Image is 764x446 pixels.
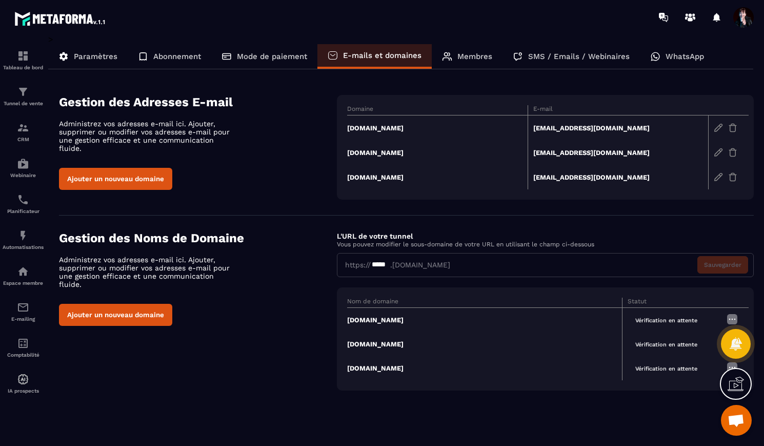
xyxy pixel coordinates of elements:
[17,337,29,350] img: accountant
[347,140,528,165] td: [DOMAIN_NAME]
[3,244,44,250] p: Automatisations
[728,148,737,157] img: trash-gr.2c9399ab.svg
[17,265,29,278] img: automations
[3,294,44,329] a: emailemailE-mailing
[457,52,492,61] p: Membres
[347,115,528,141] td: [DOMAIN_NAME]
[337,241,754,248] p: Vous pouvez modifier le sous-domaine de votre URL en utilisant le champ ci-dessous
[59,231,337,245] h4: Gestion des Noms de Domaine
[17,301,29,314] img: email
[337,232,413,240] label: L'URL de votre tunnel
[3,329,44,365] a: accountantaccountantComptabilité
[17,229,29,242] img: automations
[347,165,528,189] td: [DOMAIN_NAME]
[728,123,737,132] img: trash-gr.2c9399ab.svg
[3,208,44,214] p: Planificateur
[74,52,117,61] p: Paramètres
[714,148,723,157] img: edit-gr.78e3acdd.svg
[628,363,705,375] span: Vérification en attente
[628,315,705,326] span: Vérification en attente
[528,140,708,165] td: [EMAIL_ADDRESS][DOMAIN_NAME]
[347,332,622,356] td: [DOMAIN_NAME]
[666,52,704,61] p: WhatsApp
[622,298,721,308] th: Statut
[3,114,44,150] a: formationformationCRM
[726,361,738,374] img: more
[3,222,44,258] a: automationsautomationsAutomatisations
[3,42,44,78] a: formationformationTableau de bord
[528,52,630,61] p: SMS / Emails / Webinaires
[17,193,29,206] img: scheduler
[3,137,44,142] p: CRM
[3,150,44,186] a: automationsautomationsWebinaire
[48,34,754,406] div: >
[528,165,708,189] td: [EMAIL_ADDRESS][DOMAIN_NAME]
[59,168,172,190] button: Ajouter un nouveau domaine
[59,95,337,109] h4: Gestion des Adresses E-mail
[347,356,622,380] td: [DOMAIN_NAME]
[728,172,737,182] img: trash-gr.2c9399ab.svg
[347,105,528,115] th: Domaine
[59,256,238,288] p: Administrez vos adresses e-mail ici. Ajouter, supprimer ou modifier vos adresses e-mail pour une ...
[3,258,44,294] a: automationsautomationsEspace membre
[714,123,723,132] img: edit-gr.78e3acdd.svg
[3,388,44,394] p: IA prospects
[17,373,29,385] img: automations
[528,115,708,141] td: [EMAIL_ADDRESS][DOMAIN_NAME]
[153,52,201,61] p: Abonnement
[17,158,29,170] img: automations
[3,352,44,358] p: Comptabilité
[347,298,622,308] th: Nom de domaine
[3,172,44,178] p: Webinaire
[17,122,29,134] img: formation
[59,304,172,326] button: Ajouter un nouveau domaine
[17,86,29,98] img: formation
[237,52,307,61] p: Mode de paiement
[343,51,421,60] p: E-mails et domaines
[3,65,44,70] p: Tableau de bord
[726,313,738,325] img: more
[628,339,705,351] span: Vérification en attente
[528,105,708,115] th: E-mail
[3,101,44,106] p: Tunnel de vente
[14,9,107,28] img: logo
[721,405,752,436] a: Ouvrir le chat
[59,120,238,152] p: Administrez vos adresses e-mail ici. Ajouter, supprimer ou modifier vos adresses e-mail pour une ...
[3,316,44,322] p: E-mailing
[3,78,44,114] a: formationformationTunnel de vente
[17,50,29,62] img: formation
[3,280,44,286] p: Espace membre
[714,172,723,182] img: edit-gr.78e3acdd.svg
[347,307,622,332] td: [DOMAIN_NAME]
[3,186,44,222] a: schedulerschedulerPlanificateur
